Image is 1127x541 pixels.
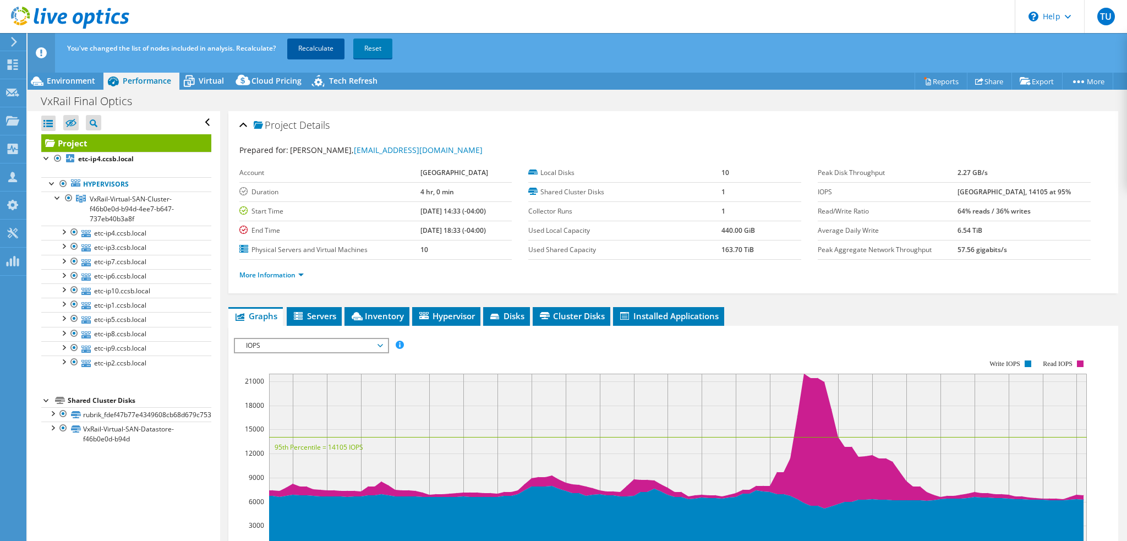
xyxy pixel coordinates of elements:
div: Shared Cluster Disks [68,394,211,407]
b: 4 hr, 0 min [420,187,454,196]
span: Environment [47,75,95,86]
a: Export [1011,73,1063,90]
text: Write IOPS [989,360,1020,368]
label: End Time [239,225,420,236]
span: IOPS [240,339,382,352]
svg: \n [1028,12,1038,21]
b: 6.54 TiB [958,226,982,235]
a: etc-ip7.ccsb.local [41,255,211,269]
text: 15000 [245,424,264,434]
b: 1 [721,206,725,216]
a: etc-ip9.ccsb.local [41,341,211,356]
span: Graphs [234,310,277,321]
text: 12000 [245,449,264,458]
a: etc-ip4.ccsb.local [41,152,211,166]
a: Reports [915,73,967,90]
a: etc-ip5.ccsb.local [41,312,211,326]
a: Hypervisors [41,177,211,192]
b: 440.00 GiB [721,226,755,235]
b: 57.56 gigabits/s [958,245,1007,254]
label: Physical Servers and Virtual Machines [239,244,420,255]
text: 3000 [249,521,264,530]
a: VxRail-Virtual-SAN-Datastore-f46b0e0d-b94d [41,422,211,446]
a: Reset [353,39,392,58]
span: Installed Applications [619,310,719,321]
span: Tech Refresh [329,75,378,86]
b: 1 [721,187,725,196]
label: Duration [239,187,420,198]
a: Share [967,73,1012,90]
label: Start Time [239,206,420,217]
label: Average Daily Write [818,225,958,236]
text: 95th Percentile = 14105 IOPS [275,442,363,452]
label: Used Shared Capacity [528,244,721,255]
a: Project [41,134,211,152]
b: 2.27 GB/s [958,168,988,177]
label: Peak Aggregate Network Throughput [818,244,958,255]
span: VxRail-Virtual-SAN-Cluster-f46b0e0d-b94d-4ee7-b647-737eb40b3a8f [90,194,174,223]
label: Read/Write Ratio [818,206,958,217]
span: Disks [489,310,524,321]
label: Used Local Capacity [528,225,721,236]
label: Account [239,167,420,178]
span: You've changed the list of nodes included in analysis. Recalculate? [67,43,276,53]
h1: VxRail Final Optics [36,95,149,107]
label: Collector Runs [528,206,721,217]
span: [PERSON_NAME], [290,145,483,155]
a: VxRail-Virtual-SAN-Cluster-f46b0e0d-b94d-4ee7-b647-737eb40b3a8f [41,192,211,226]
a: More [1062,73,1113,90]
span: Hypervisor [418,310,475,321]
label: Peak Disk Throughput [818,167,958,178]
a: [EMAIL_ADDRESS][DOMAIN_NAME] [354,145,483,155]
span: Project [254,120,297,131]
b: 163.70 TiB [721,245,754,254]
a: etc-ip6.ccsb.local [41,269,211,283]
a: Recalculate [287,39,344,58]
label: Prepared for: [239,145,288,155]
a: etc-ip10.ccsb.local [41,283,211,298]
a: etc-ip1.ccsb.local [41,298,211,312]
span: Performance [123,75,171,86]
span: Cloud Pricing [251,75,302,86]
b: [GEOGRAPHIC_DATA], 14105 at 95% [958,187,1071,196]
span: Virtual [199,75,224,86]
a: etc-ip8.ccsb.local [41,327,211,341]
b: [DATE] 18:33 (-04:00) [420,226,486,235]
span: TU [1097,8,1115,25]
b: 10 [721,168,729,177]
label: Shared Cluster Disks [528,187,721,198]
span: Servers [292,310,336,321]
a: etc-ip3.ccsb.local [41,240,211,254]
b: etc-ip4.ccsb.local [78,154,134,163]
text: 18000 [245,401,264,410]
label: Local Disks [528,167,721,178]
text: Read IOPS [1043,360,1073,368]
a: etc-ip4.ccsb.local [41,226,211,240]
a: rubrik_fdef47b77e4349608cb68d679c753561 [41,407,211,422]
text: 6000 [249,497,264,506]
a: More Information [239,270,304,280]
b: [GEOGRAPHIC_DATA] [420,168,488,177]
span: Inventory [350,310,404,321]
span: Details [299,118,330,132]
span: Cluster Disks [538,310,605,321]
b: [DATE] 14:33 (-04:00) [420,206,486,216]
label: IOPS [818,187,958,198]
b: 64% reads / 36% writes [958,206,1031,216]
a: etc-ip2.ccsb.local [41,356,211,370]
text: 21000 [245,376,264,386]
b: 10 [420,245,428,254]
text: 9000 [249,473,264,482]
